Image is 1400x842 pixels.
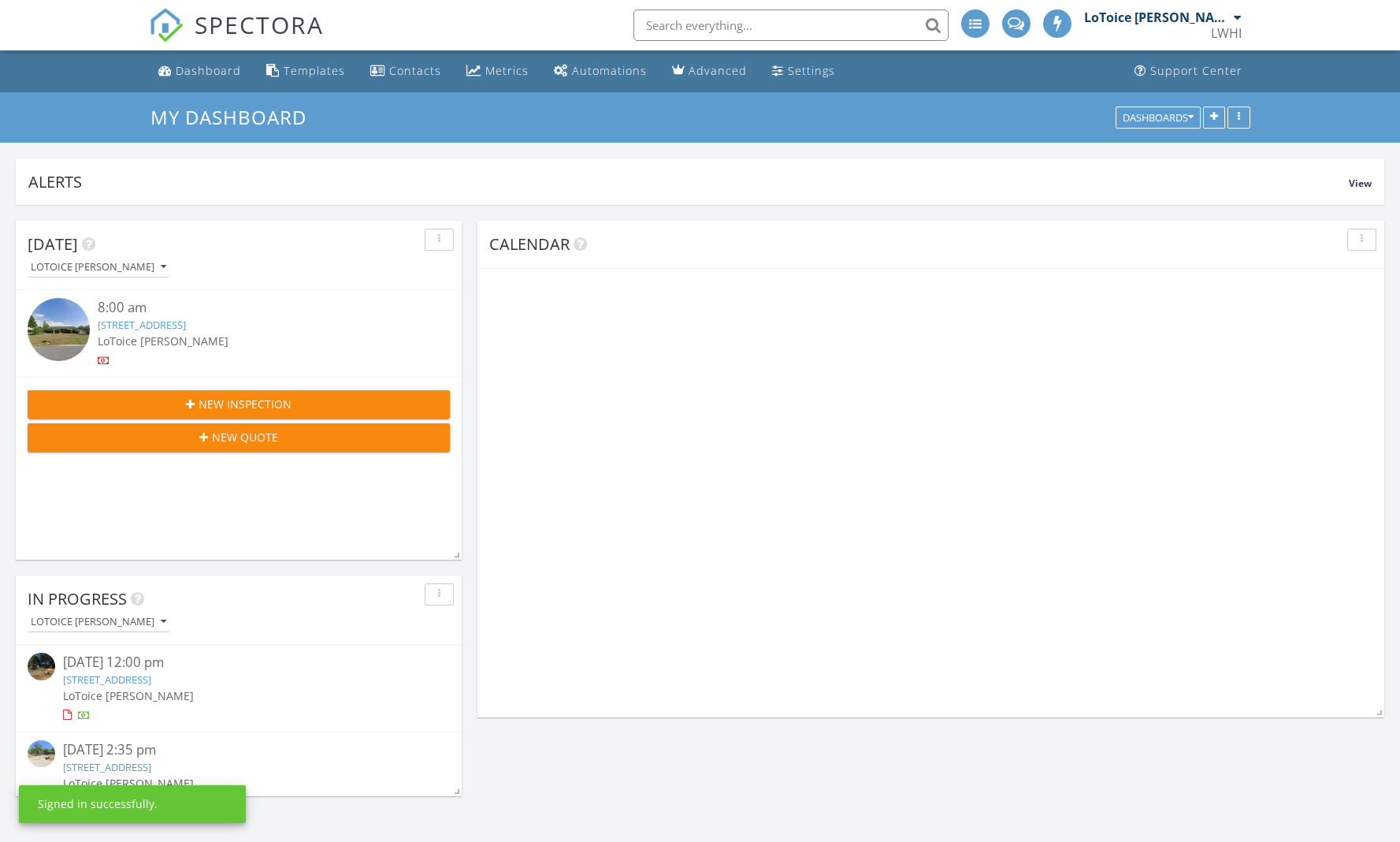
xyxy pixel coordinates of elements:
[28,653,55,680] img: streetview
[176,63,241,78] div: Dashboard
[548,57,653,86] a: Automations (Advanced)
[195,8,324,41] span: SPECTORA
[28,390,450,419] button: New Inspection
[1150,63,1242,78] div: Support Center
[1123,112,1194,123] div: Dashboards
[63,776,194,791] span: LoToice [PERSON_NAME]
[1128,57,1249,86] a: Support Center
[364,57,447,86] a: Contacts
[31,617,166,628] div: LoToice [PERSON_NAME]
[1084,9,1230,25] div: LoToice [PERSON_NAME]
[212,429,278,445] span: New Quote
[152,57,247,86] a: Dashboard
[788,63,835,78] div: Settings
[63,688,194,703] span: LoToice [PERSON_NAME]
[28,171,1349,192] div: Alerts
[63,653,415,672] div: [DATE] 12:00 pm
[149,8,184,43] img: The Best Home Inspection Software - Spectora
[460,57,535,86] a: Metrics
[28,298,450,368] a: 8:00 am [STREET_ADDRESS] LoToice [PERSON_NAME]
[485,63,529,78] div: Metrics
[28,653,450,723] a: [DATE] 12:00 pm [STREET_ADDRESS] LoToice [PERSON_NAME]
[666,57,753,86] a: Advanced
[572,63,647,78] div: Automations
[633,9,949,41] input: Search everything...
[689,63,747,78] div: Advanced
[28,257,169,278] button: LoToice [PERSON_NAME]
[31,262,166,273] div: LoToice [PERSON_NAME]
[489,233,570,255] span: Calendar
[1349,177,1372,190] span: View
[98,333,228,348] span: LoToice [PERSON_NAME]
[63,760,151,774] a: [STREET_ADDRESS]
[28,740,450,810] a: [DATE] 2:35 pm [STREET_ADDRESS] LoToice [PERSON_NAME]
[389,63,441,78] div: Contacts
[28,740,55,768] img: streetview
[28,612,169,633] button: LoToice [PERSON_NAME]
[260,57,351,86] a: Templates
[149,21,324,54] a: SPECTORA
[766,57,841,86] a: Settings
[63,740,415,760] div: [DATE] 2:35 pm
[28,423,450,452] button: New Quote
[28,233,78,255] span: [DATE]
[1116,106,1201,129] button: Dashboards
[28,298,90,360] img: streetview
[150,104,320,130] a: My Dashboard
[28,588,127,609] span: In Progress
[38,796,158,812] div: Signed in successfully.
[1211,25,1242,41] div: LWHI
[199,396,292,412] span: New Inspection
[98,318,186,332] a: [STREET_ADDRESS]
[63,672,151,687] a: [STREET_ADDRESS]
[284,63,345,78] div: Templates
[98,298,414,318] div: 8:00 am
